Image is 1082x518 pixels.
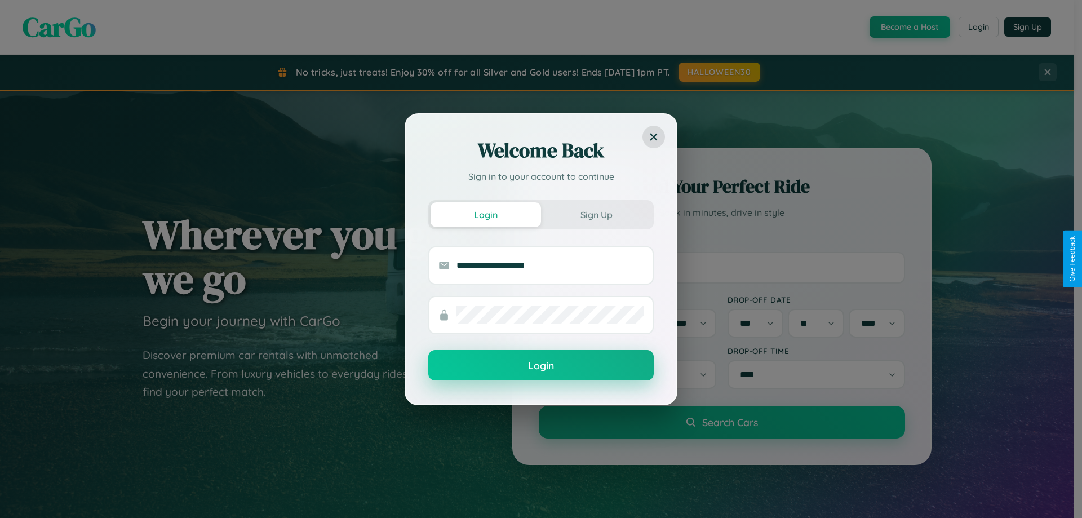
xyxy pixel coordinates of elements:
[431,202,541,227] button: Login
[428,137,654,164] h2: Welcome Back
[428,170,654,183] p: Sign in to your account to continue
[428,350,654,380] button: Login
[541,202,651,227] button: Sign Up
[1068,236,1076,282] div: Give Feedback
